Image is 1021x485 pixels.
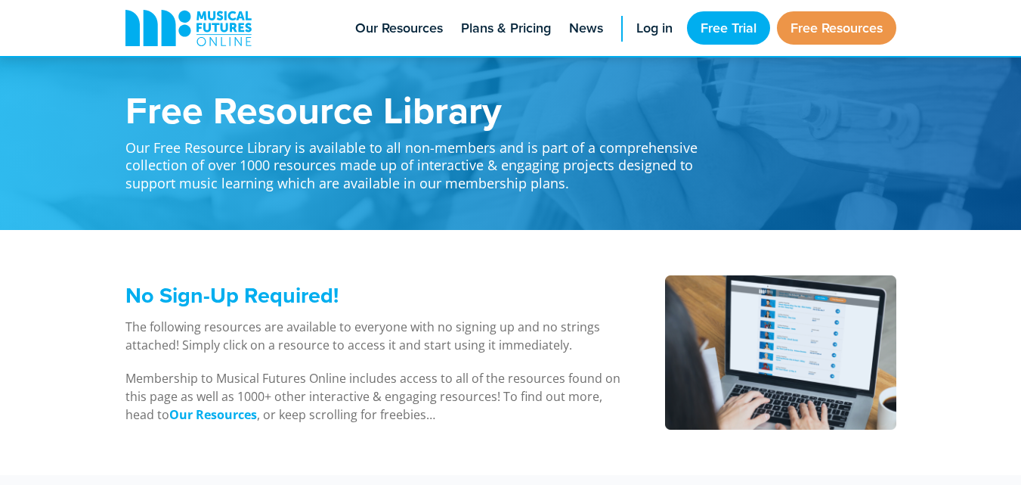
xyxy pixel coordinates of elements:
span: No Sign-Up Required! [125,279,339,311]
h1: Free Resource Library [125,91,715,129]
a: Free Trial [687,11,770,45]
span: Log in [636,18,673,39]
span: Plans & Pricing [461,18,551,39]
span: News [569,18,603,39]
a: Our Resources [169,406,257,424]
p: Our Free Resource Library is available to all non-members and is part of a comprehensive collecti... [125,129,715,192]
p: Membership to Musical Futures Online includes access to all of the resources found on this page a... [125,369,627,424]
span: Our Resources [355,18,443,39]
p: The following resources are available to everyone with no signing up and no strings attached! Sim... [125,318,627,354]
a: Free Resources [777,11,896,45]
